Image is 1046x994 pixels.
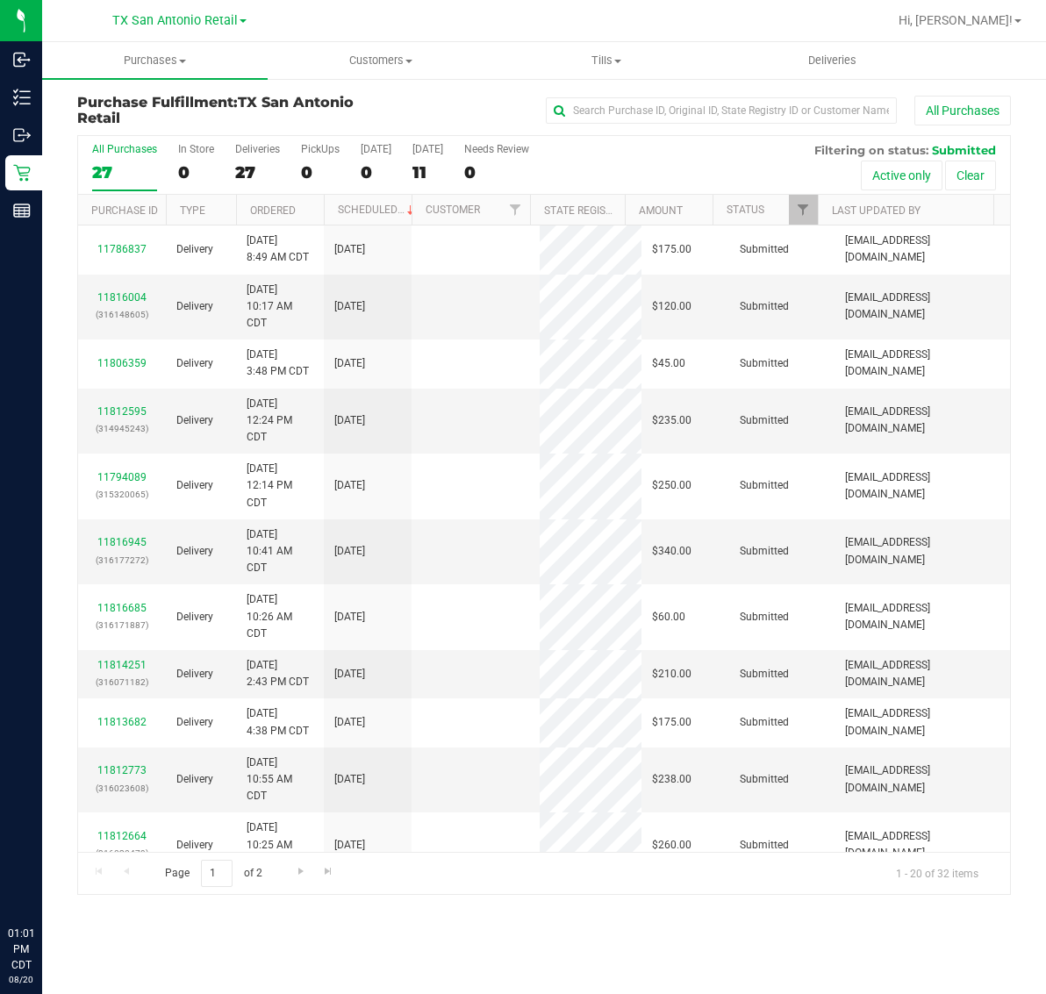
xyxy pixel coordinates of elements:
span: [DATE] 8:49 AM CDT [247,232,309,266]
a: State Registry ID [544,204,636,217]
span: TX San Antonio Retail [112,13,238,28]
a: 11786837 [97,243,147,255]
inline-svg: Reports [13,202,31,219]
p: (316148605) [89,306,155,323]
span: Submitted [740,298,789,315]
span: Submitted [740,714,789,731]
a: Purchase ID [91,204,158,217]
span: [EMAIL_ADDRESS][DOMAIN_NAME] [845,404,999,437]
button: All Purchases [914,96,1011,125]
span: $120.00 [652,298,691,315]
a: 11806359 [97,357,147,369]
span: [DATE] 10:41 AM CDT [247,526,313,577]
button: Clear [945,161,996,190]
span: [EMAIL_ADDRESS][DOMAIN_NAME] [845,232,999,266]
span: $175.00 [652,714,691,731]
span: $260.00 [652,837,691,854]
div: 27 [92,162,157,182]
span: $250.00 [652,477,691,494]
p: (314945243) [89,420,155,437]
span: [EMAIL_ADDRESS][DOMAIN_NAME] [845,828,999,862]
span: $60.00 [652,609,685,626]
input: 1 [201,860,233,887]
a: Last Updated By [832,204,921,217]
span: Page of 2 [150,860,276,887]
span: [EMAIL_ADDRESS][DOMAIN_NAME] [845,657,999,690]
span: $210.00 [652,666,691,683]
span: Delivery [176,412,213,429]
a: Go to the last page [316,860,341,883]
span: 1 - 20 of 32 items [882,860,992,886]
a: Scheduled [338,204,418,216]
span: $340.00 [652,543,691,560]
span: [DATE] 10:55 AM CDT [247,754,313,805]
span: [DATE] [334,666,365,683]
a: Go to the next page [288,860,313,883]
span: [EMAIL_ADDRESS][DOMAIN_NAME] [845,705,999,739]
span: Delivery [176,714,213,731]
span: [EMAIL_ADDRESS][DOMAIN_NAME] [845,347,999,380]
span: Delivery [176,666,213,683]
span: $45.00 [652,355,685,372]
div: [DATE] [361,143,391,155]
span: [DATE] 10:17 AM CDT [247,282,313,333]
div: [DATE] [412,143,443,155]
span: [DATE] [334,412,365,429]
span: Filtering on status: [814,143,928,157]
p: (316177272) [89,552,155,569]
span: $175.00 [652,241,691,258]
div: 0 [464,162,529,182]
span: Submitted [740,241,789,258]
a: 11814251 [97,659,147,671]
inline-svg: Retail [13,164,31,182]
a: 11816004 [97,291,147,304]
p: (316023608) [89,780,155,797]
div: 27 [235,162,280,182]
div: In Store [178,143,214,155]
a: 11816685 [97,602,147,614]
a: Purchases [42,42,268,79]
p: (316171887) [89,617,155,633]
a: 11816945 [97,536,147,548]
span: Submitted [740,837,789,854]
div: PickUps [301,143,340,155]
div: 0 [361,162,391,182]
span: [DATE] 2:43 PM CDT [247,657,309,690]
a: 11812664 [97,830,147,842]
span: Purchases [42,53,268,68]
span: [DATE] [334,609,365,626]
span: Submitted [740,543,789,560]
span: [DATE] [334,241,365,258]
span: $238.00 [652,771,691,788]
inline-svg: Inbound [13,51,31,68]
button: Active only [861,161,942,190]
a: Customers [268,42,493,79]
span: [DATE] [334,837,365,854]
span: Delivery [176,241,213,258]
span: [DATE] [334,477,365,494]
span: Delivery [176,771,213,788]
span: [EMAIL_ADDRESS][DOMAIN_NAME] [845,762,999,796]
span: Submitted [740,609,789,626]
span: Delivery [176,837,213,854]
a: Deliveries [720,42,945,79]
span: Deliveries [784,53,880,68]
div: 0 [301,162,340,182]
span: Customers [269,53,492,68]
a: 11794089 [97,471,147,483]
p: (316071182) [89,674,155,690]
span: [DATE] 10:25 AM CDT [247,819,313,870]
div: Needs Review [464,143,529,155]
a: Amount [639,204,683,217]
span: [EMAIL_ADDRESS][DOMAIN_NAME] [845,534,999,568]
p: (315320065) [89,486,155,503]
span: [DATE] 3:48 PM CDT [247,347,309,380]
div: Deliveries [235,143,280,155]
span: [EMAIL_ADDRESS][DOMAIN_NAME] [845,600,999,633]
div: 11 [412,162,443,182]
span: Delivery [176,477,213,494]
iframe: Resource center [18,854,70,906]
span: [EMAIL_ADDRESS][DOMAIN_NAME] [845,290,999,323]
h3: Purchase Fulfillment: [77,95,389,125]
span: [DATE] 12:14 PM CDT [247,461,313,511]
